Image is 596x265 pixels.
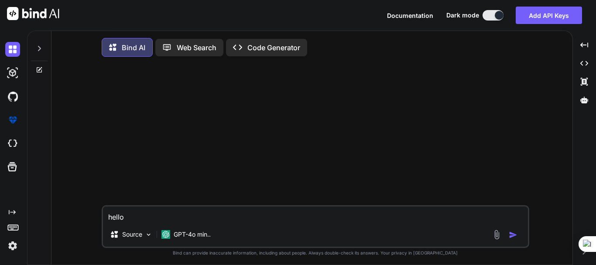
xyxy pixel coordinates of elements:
img: darkAi-studio [5,65,20,80]
p: Web Search [177,42,216,53]
p: Code Generator [247,42,300,53]
textarea: hello [103,206,528,222]
img: attachment [492,230,502,240]
p: GPT-4o min.. [174,230,211,239]
img: githubDark [5,89,20,104]
p: Bind AI [122,42,145,53]
img: darkChat [5,42,20,57]
p: Bind can provide inaccurate information, including about people. Always double-check its answers.... [102,250,529,256]
button: Add API Keys [516,7,582,24]
img: Pick Models [145,231,152,238]
img: Bind AI [7,7,59,20]
img: icon [509,231,517,239]
span: Dark mode [446,11,479,20]
span: Documentation [387,12,433,19]
button: Documentation [387,11,433,20]
p: Source [122,230,142,239]
img: premium [5,113,20,127]
img: cloudideIcon [5,136,20,151]
img: settings [5,238,20,253]
img: GPT-4o mini [161,230,170,239]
